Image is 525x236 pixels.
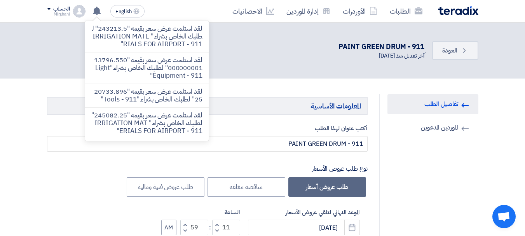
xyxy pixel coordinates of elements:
[91,25,202,48] p: لقد استلمت عرض سعر بقيمه "243213.5" لطلبك الخاص بشراء." IRRIGATION MATERIALS FOR AIRPORT - 911"
[432,41,478,60] a: العودة
[47,12,70,16] div: Mirghani
[338,41,424,52] div: PAINT GREEN DRUM - 911
[161,220,176,235] button: AM
[53,6,70,12] div: الحساب
[73,5,85,17] img: profile_test.png
[226,2,280,20] a: الاحصائيات
[387,94,478,114] a: تفاصيل الطلب
[110,5,145,17] button: English
[91,56,202,80] p: لقد استلمت عرض سعر بقيمه "13796.550000000001" لطلبك الخاص بشراء."Light Equipment - 911"
[208,177,285,197] label: مناقصه مغلقه
[442,46,457,55] span: العودة
[248,208,360,217] label: الموعد النهائي لتلقي عروض الأسعار
[337,2,384,20] a: الأوردرات
[91,88,202,103] p: لقد استلمت عرض سعر بقيمه "20733.89625" لطلبك الخاص بشراء."Tools - 911"
[180,220,208,235] input: Minutes
[338,52,424,60] div: آخر تعديل منذ [DATE]
[384,2,429,20] a: الطلبات
[492,205,516,228] a: Open chat
[387,117,478,138] a: الموردين المدعوين
[115,9,132,14] span: English
[127,177,204,197] label: طلب عروض فنية ومالية
[248,220,360,235] input: سنة-شهر-يوم
[212,220,240,235] input: Hours
[208,223,212,232] div: :
[47,124,368,133] label: أكتب عنوان لهذا الطلب
[47,38,478,63] div: .
[161,208,240,217] label: الساعة
[288,177,366,197] label: طلب عروض أسعار
[47,97,368,115] h5: المعلومات الأساسية
[47,136,368,152] input: مثال: طابعات ألوان, نظام إطفاء حريق, أجهزة كهربائية...
[47,164,368,173] div: نوع طلب عروض الأسعار
[438,6,478,15] img: Teradix logo
[91,112,202,135] p: لقد استلمت عرض سعر بقيمه "245082.25" لطلبك الخاص بشراء." IRRIGATION MATERIALS FOR AIRPORT - 911"
[280,2,337,20] a: إدارة الموردين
